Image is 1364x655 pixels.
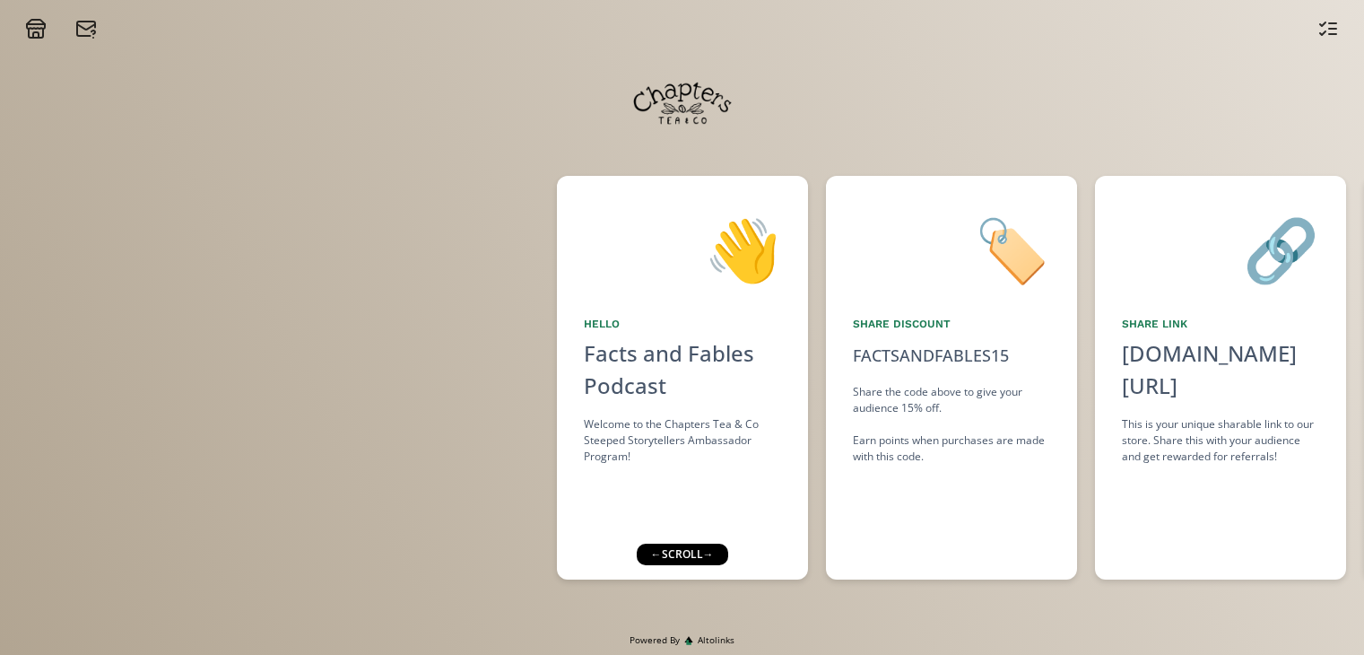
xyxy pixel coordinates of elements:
div: 👋 [584,203,781,294]
div: 🔗 [1122,203,1319,294]
span: Altolinks [698,633,734,647]
img: favicon-32x32.png [684,636,693,645]
div: Share the code above to give your audience 15% off. Earn points when purchases are made with this... [853,384,1050,465]
div: Welcome to the Chapters Tea & Co Steeped Storytellers Ambassador Program! [584,416,781,465]
div: Hello [584,316,781,332]
img: f9R4t3NEChck [633,54,732,153]
div: 🏷️ [853,203,1050,294]
div: Facts and Fables Podcast [584,337,781,402]
div: Share Link [1122,316,1319,332]
div: [DOMAIN_NAME][URL] [1122,337,1319,402]
div: ← scroll → [637,544,728,565]
div: This is your unique sharable link to our store. Share this with your audience and get rewarded fo... [1122,416,1319,465]
div: FACTSANDFABLES15 [853,344,1009,368]
span: Powered By [630,633,680,647]
div: Share Discount [853,316,1050,332]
